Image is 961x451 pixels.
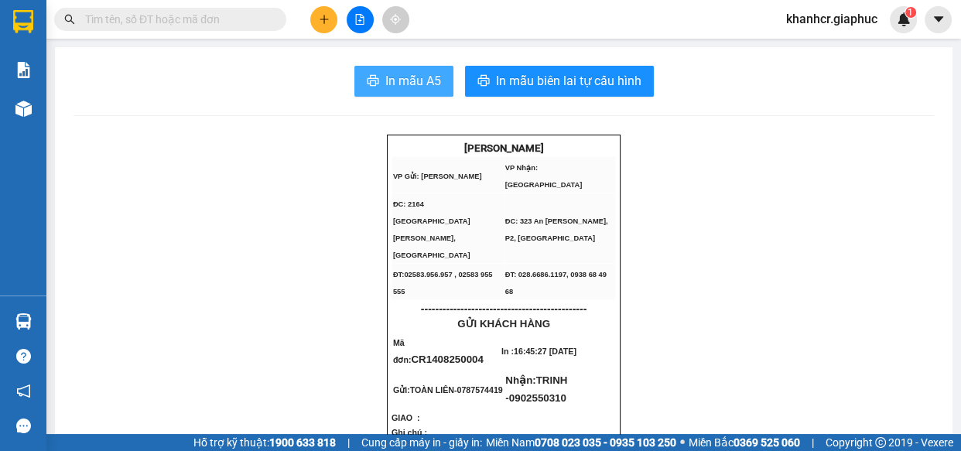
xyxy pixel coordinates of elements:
[421,302,587,315] span: ----------------------------------------------
[454,385,503,395] span: -
[411,354,483,365] span: CR1408250004
[465,66,654,97] button: printerIn mẫu biên lai tự cấu hình
[393,385,503,395] span: Gửi:
[734,436,800,449] strong: 0369 525 060
[16,349,31,364] span: question-circle
[812,434,814,451] span: |
[689,434,800,451] span: Miền Bắc
[486,434,676,451] span: Miền Nam
[367,74,379,89] span: printer
[905,7,916,18] sup: 1
[310,6,337,33] button: plus
[393,271,493,296] span: ĐT:02583.956.957 , 02583 955 555
[15,313,32,330] img: warehouse-icon
[409,355,484,364] span: :
[514,347,576,356] span: 16:45:27 [DATE]
[13,10,33,33] img: logo-vxr
[16,419,31,433] span: message
[680,439,685,446] span: ⚪️
[193,434,336,451] span: Hỗ trợ kỹ thuật:
[168,19,205,56] img: logo.jpg
[393,173,482,180] span: VP Gửi: [PERSON_NAME]
[410,385,454,395] span: TOÀN LIÊN
[535,436,676,449] strong: 0708 023 035 - 0935 103 250
[393,338,409,364] span: Mã đơn
[354,14,365,25] span: file-add
[15,101,32,117] img: warehouse-icon
[496,71,641,91] span: In mẫu biên lai tự cấu hình
[15,62,32,78] img: solution-icon
[457,318,550,330] span: GỬI KHÁCH HÀNG
[347,6,374,33] button: file-add
[393,200,470,259] span: ĐC: 2164 [GEOGRAPHIC_DATA][PERSON_NAME], [GEOGRAPHIC_DATA]
[392,413,443,422] span: GIAO :
[390,14,401,25] span: aim
[925,6,952,33] button: caret-down
[347,434,350,451] span: |
[477,74,490,89] span: printer
[130,73,213,93] li: (c) 2017
[16,384,31,398] span: notification
[505,374,567,404] span: Nhận:
[908,7,913,18] span: 1
[361,434,482,451] span: Cung cấp máy in - giấy in:
[64,14,75,25] span: search
[505,374,567,404] span: TRINH -
[774,9,890,29] span: khanhcr.giaphuc
[19,100,87,253] b: [PERSON_NAME] - [PERSON_NAME]
[382,6,409,33] button: aim
[457,385,502,395] span: 0787574419
[501,347,576,356] span: In :
[354,66,453,97] button: printerIn mẫu A5
[875,437,886,448] span: copyright
[509,392,566,404] span: 0902550310
[897,12,911,26] img: icon-new-feature
[95,22,154,149] b: [PERSON_NAME] - Gửi khách hàng
[463,142,543,154] strong: [PERSON_NAME]
[130,59,213,71] b: [DOMAIN_NAME]
[385,71,441,91] span: In mẫu A5
[85,11,268,28] input: Tìm tên, số ĐT hoặc mã đơn
[392,428,427,437] span: Ghi chú :
[505,271,607,296] span: ĐT: 028.6686.1197, 0938 68 49 68
[319,14,330,25] span: plus
[505,164,583,189] span: VP Nhận: [GEOGRAPHIC_DATA]
[269,436,336,449] strong: 1900 633 818
[932,12,946,26] span: caret-down
[505,217,608,242] span: ĐC: 323 An [PERSON_NAME], P2, [GEOGRAPHIC_DATA]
